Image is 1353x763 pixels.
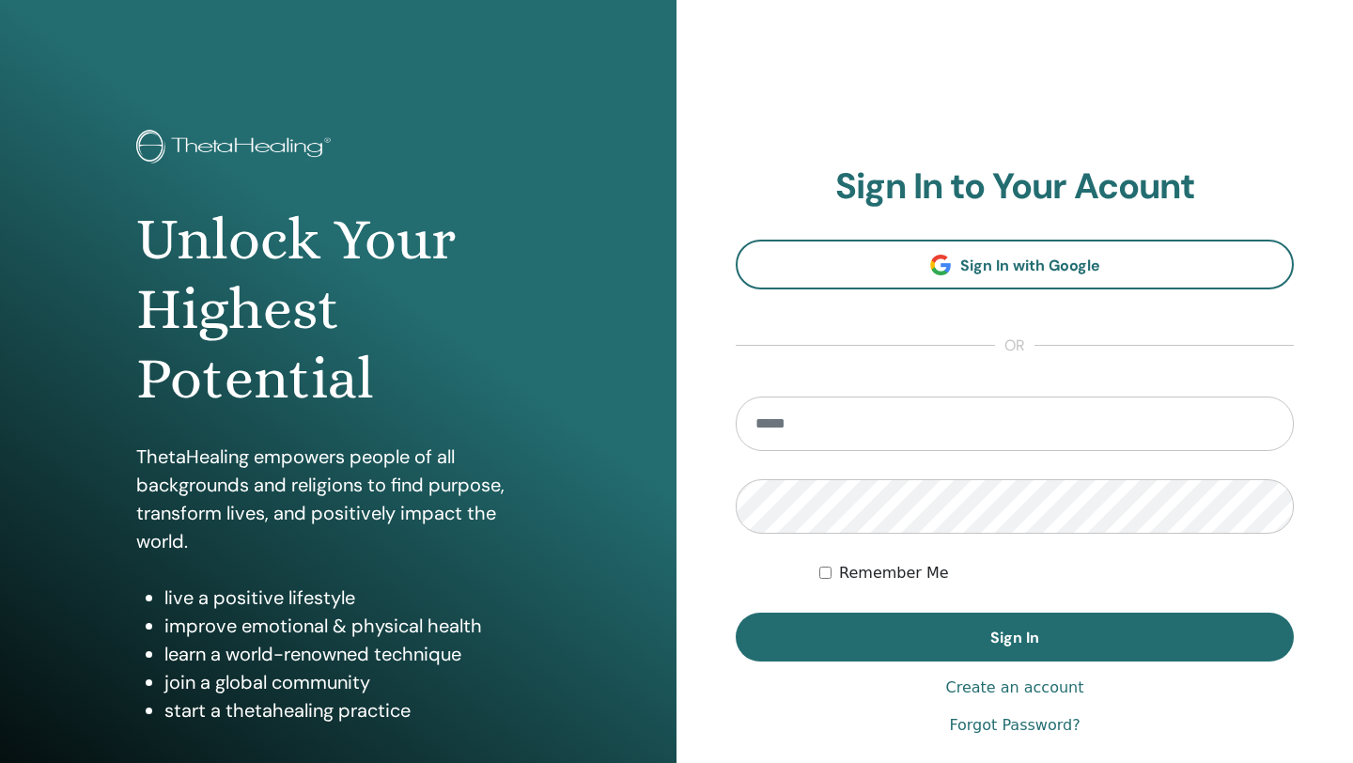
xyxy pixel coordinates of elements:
label: Remember Me [839,562,949,584]
p: ThetaHealing empowers people of all backgrounds and religions to find purpose, transform lives, a... [136,443,540,555]
h1: Unlock Your Highest Potential [136,205,540,414]
h2: Sign In to Your Acount [736,165,1294,209]
li: live a positive lifestyle [164,584,540,612]
button: Sign In [736,613,1294,662]
span: Sign In with Google [960,256,1100,275]
a: Sign In with Google [736,240,1294,289]
li: improve emotional & physical health [164,612,540,640]
a: Create an account [945,677,1083,699]
li: join a global community [164,668,540,696]
span: or [995,335,1034,357]
a: Forgot Password? [949,714,1080,737]
span: Sign In [990,628,1039,647]
div: Keep me authenticated indefinitely or until I manually logout [819,562,1294,584]
li: learn a world-renowned technique [164,640,540,668]
li: start a thetahealing practice [164,696,540,724]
